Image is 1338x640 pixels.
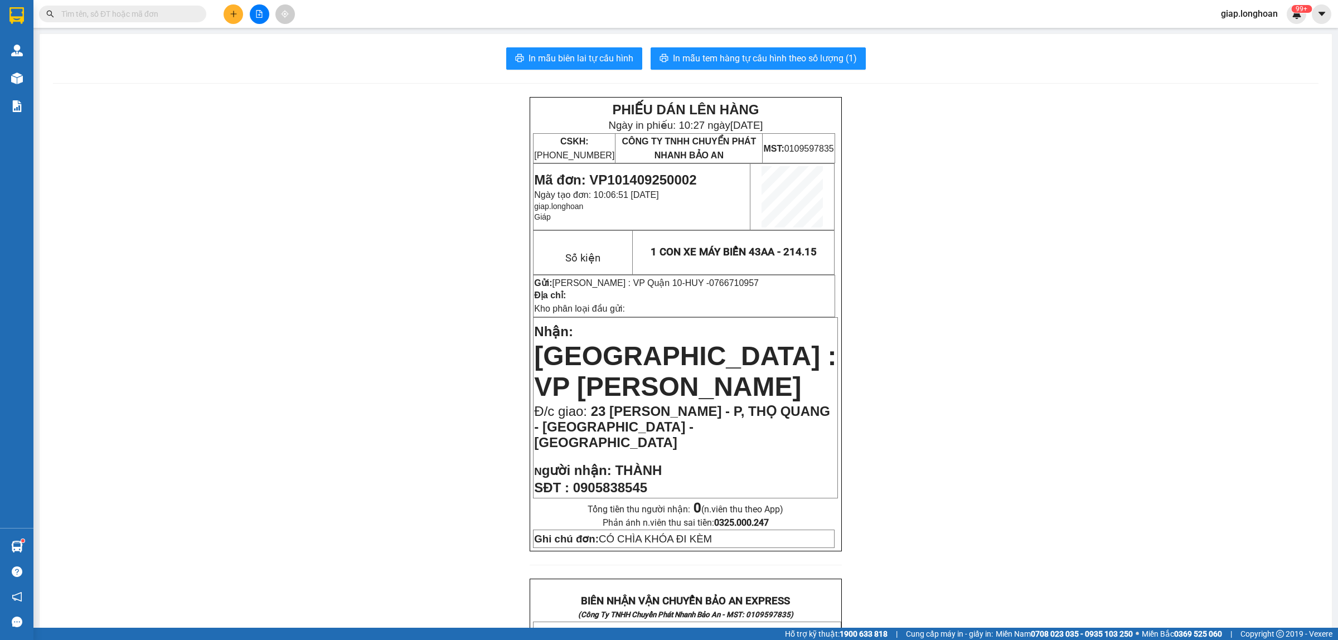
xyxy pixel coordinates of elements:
span: Hỗ trợ kỹ thuật: [785,628,888,640]
span: [GEOGRAPHIC_DATA] : VP [PERSON_NAME] [534,341,836,401]
img: warehouse-icon [11,541,23,552]
strong: 0369 525 060 [1174,629,1222,638]
span: ⚪️ [1136,632,1139,636]
span: - [682,278,759,288]
span: HUY - [685,278,759,288]
span: copyright [1276,630,1284,638]
img: warehouse-icon [11,45,23,56]
span: Nhận: [534,324,573,339]
img: solution-icon [11,100,23,112]
img: logo-vxr [9,7,24,24]
span: Cung cấp máy in - giấy in: [906,628,993,640]
strong: 1900 633 818 [840,629,888,638]
span: 1 CON XE MÁY BIỂN 43AA - 214.15 [651,246,817,258]
span: [PERSON_NAME] : VP Quận 10 [552,278,682,288]
span: 23 [PERSON_NAME] - P, THỌ QUANG - [GEOGRAPHIC_DATA] - [GEOGRAPHIC_DATA] [534,404,830,450]
span: (n.viên thu theo App) [694,504,783,515]
strong: (Công Ty TNHH Chuyển Phát Nhanh Bảo An - MST: 0109597835) [578,610,793,619]
span: In mẫu tem hàng tự cấu hình theo số lượng (1) [673,51,857,65]
span: aim [281,10,289,18]
sup: 427 [1291,5,1312,13]
span: [PHONE_NUMBER] [534,137,614,160]
span: THÀNH [615,463,662,478]
span: Ngày in phiếu: 10:27 ngày [608,119,763,131]
span: giap.longhoan [534,202,583,211]
span: file-add [255,10,263,18]
span: | [896,628,898,640]
span: printer [515,54,524,64]
strong: 0 [694,500,701,516]
span: 0905838545 [573,480,647,495]
input: Tìm tên, số ĐT hoặc mã đơn [61,8,193,20]
strong: BIÊN NHẬN VẬN CHUYỂN BẢO AN EXPRESS [581,595,790,607]
span: giap.longhoan [1212,7,1287,21]
span: | [1230,628,1232,640]
strong: PHIẾU DÁN LÊN HÀNG [612,102,759,117]
span: CÓ CHÌA KHÓA ĐI KÈM [534,533,712,545]
span: [DATE] [730,119,763,131]
span: Đ/c giao: [534,404,590,419]
strong: SĐT : [534,480,569,495]
span: 0766710957 [709,278,759,288]
strong: CSKH: [560,137,589,146]
span: plus [230,10,237,18]
button: plus [224,4,243,24]
button: printerIn mẫu biên lai tự cấu hình [506,47,642,70]
span: Mã đơn: VP101409250002 [534,172,696,187]
sup: 1 [21,539,25,542]
span: Tổng tiền thu người nhận: [588,504,783,515]
span: message [12,617,22,627]
span: In mẫu biên lai tự cấu hình [529,51,633,65]
span: Phản ánh n.viên thu sai tiền: [603,517,769,528]
strong: N [534,466,611,477]
strong: Địa chỉ: [534,290,566,300]
span: Số kiện [565,252,600,264]
span: caret-down [1317,9,1327,19]
strong: 0708 023 035 - 0935 103 250 [1031,629,1133,638]
span: Ngày tạo đơn: 10:06:51 [DATE] [534,190,658,200]
span: Miền Nam [996,628,1133,640]
span: notification [12,591,22,602]
button: caret-down [1312,4,1331,24]
strong: MST: [763,144,784,153]
strong: 0325.000.247 [714,517,769,528]
span: question-circle [12,566,22,577]
span: Kho phân loại đầu gửi: [534,304,625,313]
span: 0109597835 [763,144,833,153]
span: Giáp [534,212,551,221]
strong: Gửi: [534,278,552,288]
button: printerIn mẫu tem hàng tự cấu hình theo số lượng (1) [651,47,866,70]
span: search [46,10,54,18]
span: printer [660,54,668,64]
img: icon-new-feature [1292,9,1302,19]
span: CÔNG TY TNHH CHUYỂN PHÁT NHANH BẢO AN [622,137,756,160]
button: aim [275,4,295,24]
span: gười nhận: [542,463,612,478]
span: Miền Bắc [1142,628,1222,640]
button: file-add [250,4,269,24]
img: warehouse-icon [11,72,23,84]
strong: Ghi chú đơn: [534,533,599,545]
